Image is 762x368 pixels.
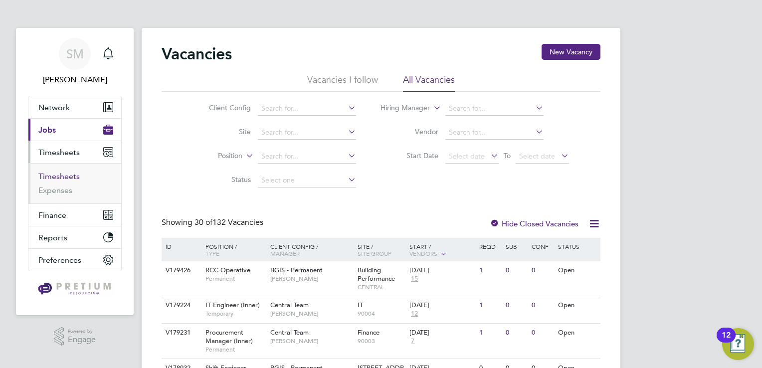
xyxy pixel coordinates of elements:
span: Vendors [409,249,437,257]
div: 0 [503,261,529,280]
li: All Vacancies [403,74,455,92]
div: Open [556,324,599,342]
span: BGIS - Permanent [270,266,323,274]
label: Client Config [193,103,251,112]
div: 0 [529,324,555,342]
span: Central Team [270,301,309,309]
div: Open [556,296,599,315]
img: pretium-logo-retina.png [35,281,114,297]
input: Search for... [258,126,356,140]
button: Open Resource Center, 12 new notifications [722,328,754,360]
div: Conf [529,238,555,255]
span: Preferences [38,255,81,265]
label: Hiring Manager [373,103,430,113]
span: Sinead Mills [28,74,122,86]
span: Central Team [270,328,309,337]
span: Finance [358,328,380,337]
div: 1 [477,296,503,315]
a: Expenses [38,185,72,195]
li: Vacancies I follow [307,74,378,92]
span: Select date [519,152,555,161]
span: 90004 [358,310,405,318]
span: Network [38,103,70,112]
span: Select date [449,152,485,161]
span: Powered by [68,327,96,336]
a: Timesheets [38,172,80,181]
span: 132 Vacancies [194,217,263,227]
nav: Main navigation [16,28,134,315]
label: Status [193,175,251,184]
label: Position [185,151,242,161]
div: Status [556,238,599,255]
span: Permanent [205,346,265,354]
div: 0 [529,296,555,315]
span: Jobs [38,125,56,135]
a: SM[PERSON_NAME] [28,38,122,86]
div: Position / [198,238,268,262]
span: IT Engineer (Inner) [205,301,260,309]
button: Timesheets [28,141,121,163]
span: [PERSON_NAME] [270,275,353,283]
span: Site Group [358,249,391,257]
span: RCC Operative [205,266,250,274]
button: Preferences [28,249,121,271]
span: CENTRAL [358,283,405,291]
input: Select one [258,174,356,187]
div: Showing [162,217,265,228]
h2: Vacancies [162,44,232,64]
a: Powered byEngage [54,327,96,346]
div: 0 [529,261,555,280]
div: V179426 [163,261,198,280]
span: 12 [409,310,419,318]
span: Temporary [205,310,265,318]
span: Permanent [205,275,265,283]
span: 15 [409,275,419,283]
a: Go to home page [28,281,122,297]
span: [PERSON_NAME] [270,310,353,318]
div: [DATE] [409,266,474,275]
input: Search for... [258,102,356,116]
span: 90003 [358,337,405,345]
span: 7 [409,337,416,346]
input: Search for... [445,102,544,116]
label: Start Date [381,151,438,160]
button: Finance [28,204,121,226]
div: ID [163,238,198,255]
button: Network [28,96,121,118]
button: Jobs [28,119,121,141]
span: Building Performance [358,266,395,283]
span: Type [205,249,219,257]
div: V179231 [163,324,198,342]
input: Search for... [258,150,356,164]
span: Reports [38,233,67,242]
button: New Vacancy [542,44,600,60]
input: Search for... [445,126,544,140]
span: Manager [270,249,300,257]
div: 12 [722,335,731,348]
div: Timesheets [28,163,121,203]
label: Hide Closed Vacancies [490,219,578,228]
span: SM [66,47,84,60]
div: 1 [477,324,503,342]
span: 30 of [194,217,212,227]
span: [PERSON_NAME] [270,337,353,345]
div: 0 [503,324,529,342]
span: To [501,149,514,162]
div: [DATE] [409,329,474,337]
span: Procurement Manager (Inner) [205,328,253,345]
div: Client Config / [268,238,355,262]
label: Site [193,127,251,136]
div: Start / [407,238,477,263]
div: V179224 [163,296,198,315]
div: 1 [477,261,503,280]
label: Vendor [381,127,438,136]
button: Reports [28,226,121,248]
div: Open [556,261,599,280]
div: 0 [503,296,529,315]
span: Timesheets [38,148,80,157]
div: Site / [355,238,407,262]
div: Sub [503,238,529,255]
span: Engage [68,336,96,344]
span: Finance [38,210,66,220]
span: IT [358,301,363,309]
